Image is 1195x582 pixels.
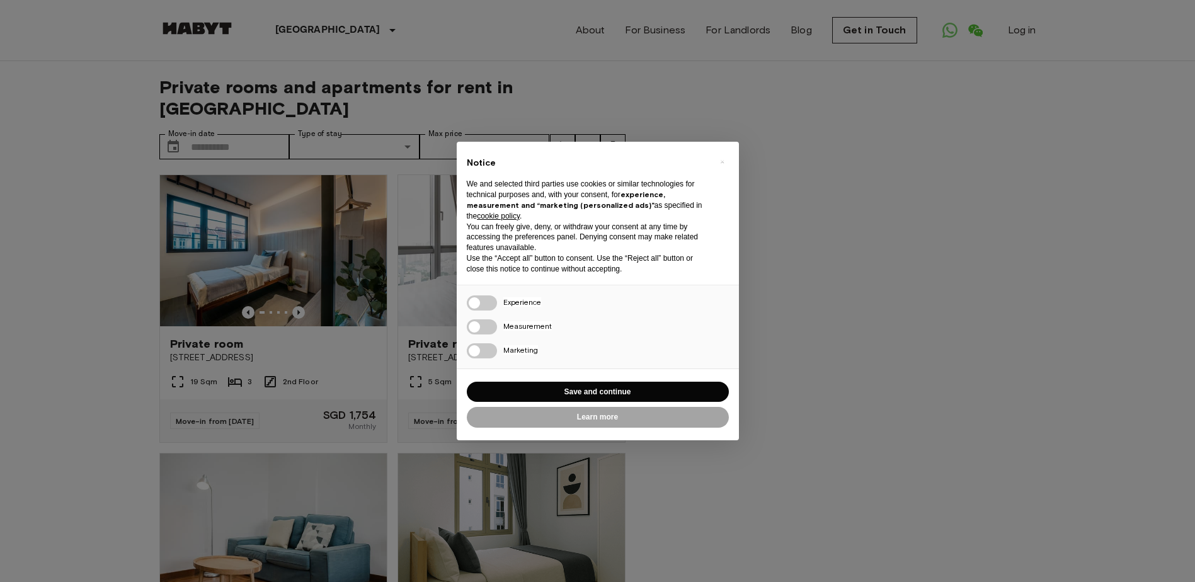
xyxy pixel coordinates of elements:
button: Close this notice [712,152,733,172]
span: × [720,154,724,169]
button: Save and continue [467,382,729,402]
span: Experience [503,297,541,307]
span: Measurement [503,321,552,331]
span: Marketing [503,345,538,355]
strong: experience, measurement and “marketing (personalized ads)” [467,190,665,210]
h2: Notice [467,157,709,169]
p: We and selected third parties use cookies or similar technologies for technical purposes and, wit... [467,179,709,221]
button: Learn more [467,407,729,428]
a: cookie policy [477,212,520,220]
p: Use the “Accept all” button to consent. Use the “Reject all” button or close this notice to conti... [467,253,709,275]
p: You can freely give, deny, or withdraw your consent at any time by accessing the preferences pane... [467,222,709,253]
